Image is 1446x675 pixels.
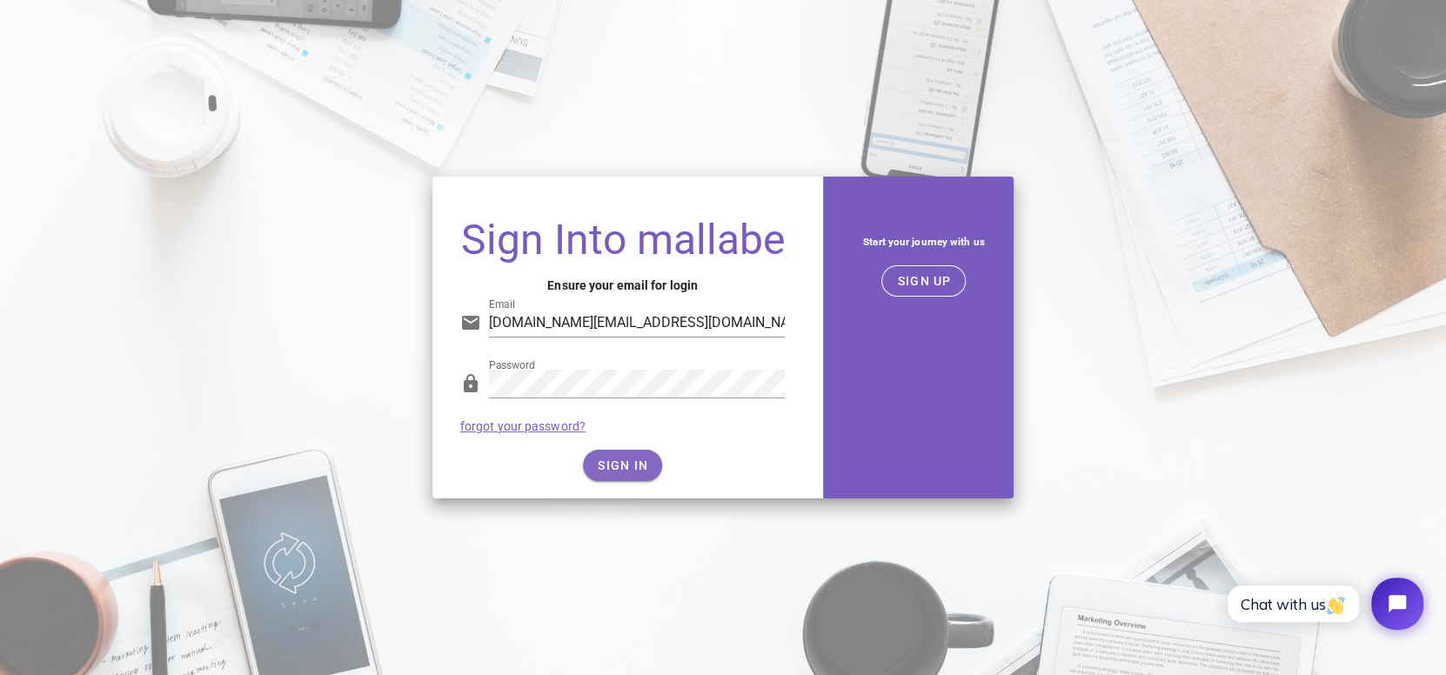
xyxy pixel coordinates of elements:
[460,218,786,262] h1: Sign Into mallabe
[881,265,966,297] button: SIGN UP
[597,458,648,472] span: SIGN IN
[460,276,786,295] h4: Ensure your email for login
[896,274,951,288] span: SIGN UP
[489,298,515,311] label: Email
[583,450,662,481] button: SIGN IN
[460,419,586,433] a: forgot your password?
[489,359,535,372] label: Password
[847,232,1000,251] h5: Start your journey with us
[1208,563,1438,645] iframe: Tidio Chat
